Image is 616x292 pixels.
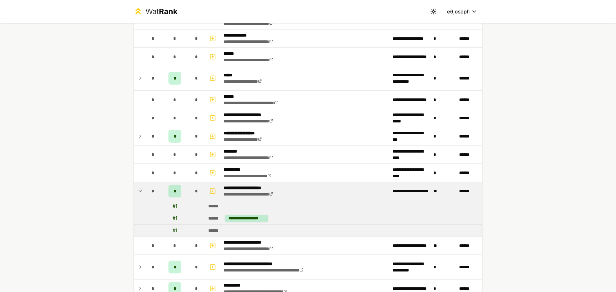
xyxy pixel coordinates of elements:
[173,227,177,234] div: # 1
[145,6,177,17] div: Wat
[133,6,177,17] a: WatRank
[173,215,177,221] div: # 1
[173,203,177,209] div: # 1
[442,6,483,17] button: e6joseph
[447,8,470,15] span: e6joseph
[159,7,177,16] span: Rank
